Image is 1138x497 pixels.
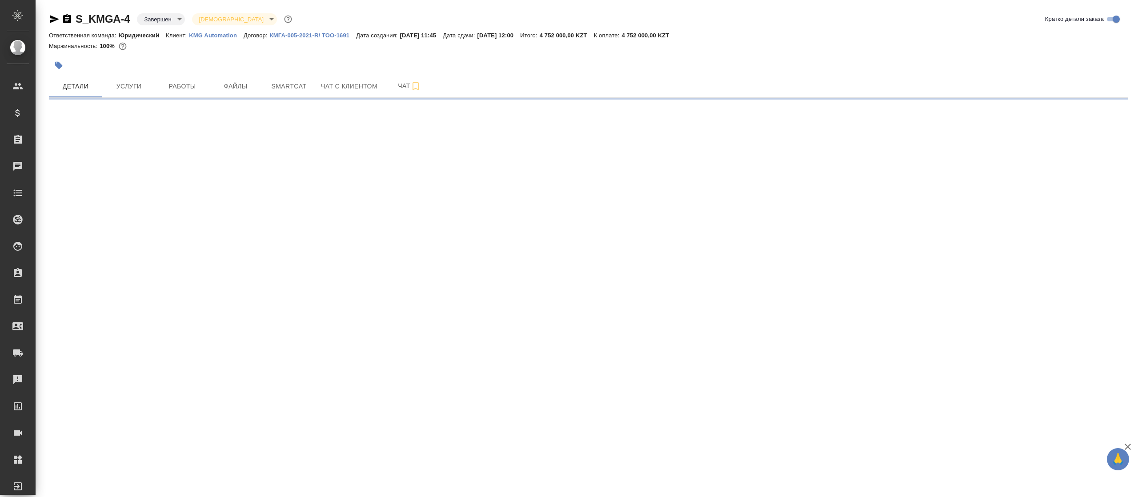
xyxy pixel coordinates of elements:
button: Скопировать ссылку для ЯМессенджера [49,14,60,24]
span: Чат [388,80,431,92]
button: Добавить тэг [49,56,68,75]
p: Маржинальность: [49,43,100,49]
p: 4 752 000,00 KZT [621,32,676,39]
div: Завершен [137,13,184,25]
span: Кратко детали заказа [1045,15,1104,24]
button: 0.00 KZT; [117,40,128,52]
p: [DATE] 12:00 [477,32,521,39]
button: Доп статусы указывают на важность/срочность заказа [282,13,294,25]
p: Дата создания: [356,32,400,39]
a: S_KMGA-4 [76,13,130,25]
a: КМГА-005-2021-R/ ТОО-1691 [270,31,356,39]
span: Файлы [214,81,257,92]
p: [DATE] 11:45 [400,32,443,39]
p: К оплате: [594,32,622,39]
button: Завершен [141,16,174,23]
span: 🙏 [1110,450,1126,469]
span: Услуги [108,81,150,92]
p: Договор: [244,32,270,39]
a: KMG Automation [189,31,244,39]
p: Дата сдачи: [443,32,477,39]
span: Чат с клиентом [321,81,377,92]
span: Работы [161,81,204,92]
p: Юридический [119,32,166,39]
span: Детали [54,81,97,92]
p: КМГА-005-2021-R/ ТОО-1691 [270,32,356,39]
p: Ответственная команда: [49,32,119,39]
svg: Подписаться [410,81,421,92]
button: Скопировать ссылку [62,14,72,24]
p: Клиент: [166,32,189,39]
span: Smartcat [268,81,310,92]
p: 4 752 000,00 KZT [540,32,594,39]
p: KMG Automation [189,32,244,39]
p: Итого: [520,32,539,39]
p: 100% [100,43,117,49]
button: [DEMOGRAPHIC_DATA] [196,16,266,23]
button: 🙏 [1107,448,1129,470]
div: Завершен [192,13,277,25]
